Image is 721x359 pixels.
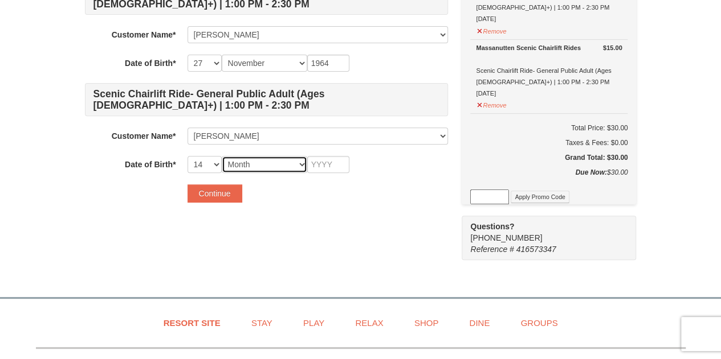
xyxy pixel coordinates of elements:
[85,83,448,116] h4: Scenic Chairlift Ride- General Public Adult (Ages [DEMOGRAPHIC_DATA]+) | 1:00 PM - 2:30 PM
[470,152,628,163] h5: Grand Total: $30.00
[575,168,606,176] strong: Due Now:
[476,42,622,53] div: Massanutten Scenic Chairlift Rides
[307,156,349,173] input: YYYY
[237,310,287,336] a: Stay
[476,42,622,99] div: Scenic Chairlift Ride- General Public Adult (Ages [DEMOGRAPHIC_DATA]+) | 1:00 PM - 2:30 PM [DATE]
[516,245,556,254] span: 416573347
[125,160,176,169] strong: Date of Birth*
[511,191,569,203] button: Apply Promo Code
[341,310,397,336] a: Relax
[400,310,453,336] a: Shop
[307,55,349,72] input: YYYY
[112,131,176,141] strong: Customer Name*
[188,184,242,203] button: Continue
[476,97,507,111] button: Remove
[470,222,514,231] strong: Questions?
[470,221,616,242] span: [PHONE_NUMBER]
[149,310,235,336] a: Resort Site
[506,310,572,336] a: Groups
[125,59,176,68] strong: Date of Birth*
[470,245,514,254] span: Reference #
[603,42,622,53] strong: $15.00
[112,30,176,39] strong: Customer Name*
[476,23,507,37] button: Remove
[470,167,628,189] div: $30.00
[289,310,339,336] a: Play
[455,310,504,336] a: Dine
[470,122,628,134] h6: Total Price: $30.00
[470,137,628,148] div: Taxes & Fees: $0.00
